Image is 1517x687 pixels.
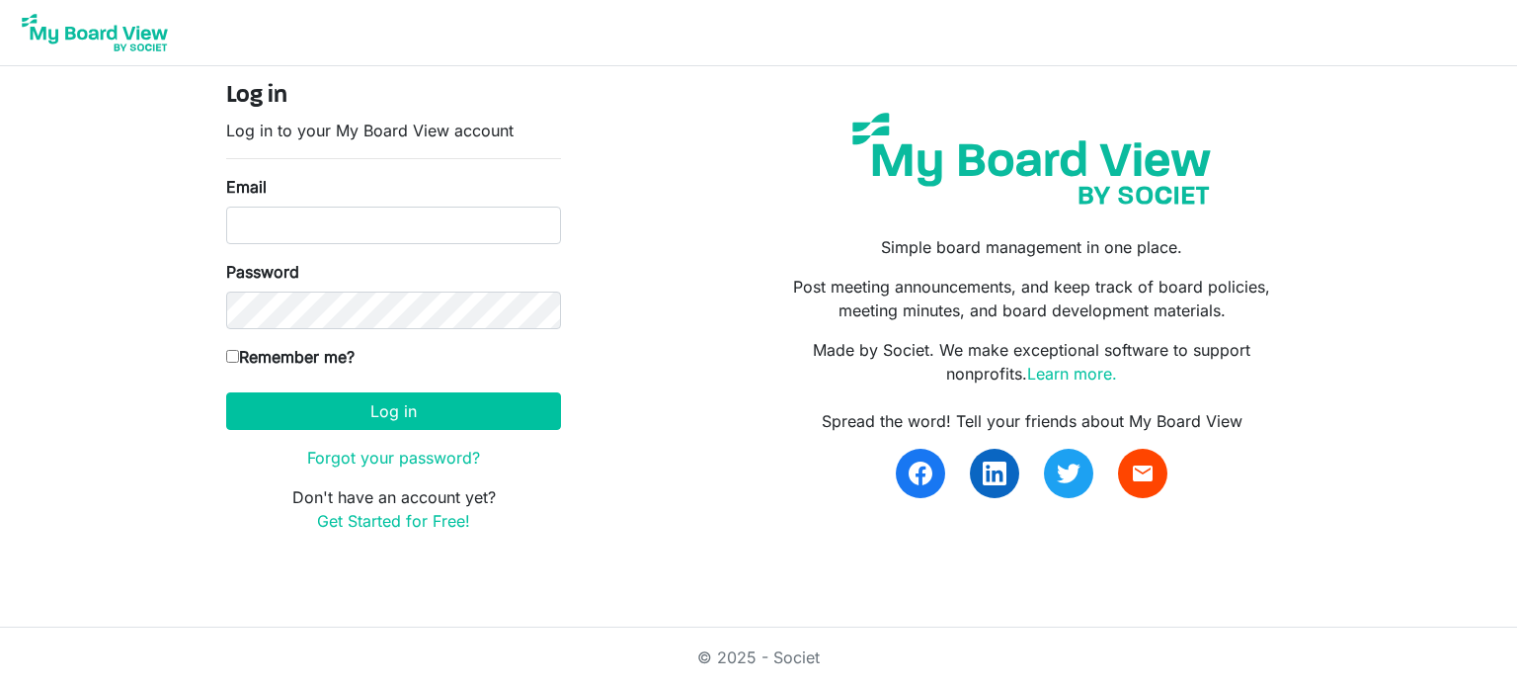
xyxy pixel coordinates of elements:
[773,275,1291,322] p: Post meeting announcements, and keep track of board policies, meeting minutes, and board developm...
[226,350,239,363] input: Remember me?
[226,345,355,369] label: Remember me?
[1118,449,1167,498] a: email
[983,462,1006,485] img: linkedin.svg
[1027,364,1117,384] a: Learn more.
[773,338,1291,386] p: Made by Societ. We make exceptional software to support nonprofits.
[226,260,299,284] label: Password
[226,485,561,533] p: Don't have an account yet?
[226,119,561,142] p: Log in to your My Board View account
[226,392,561,430] button: Log in
[226,82,561,111] h4: Log in
[16,8,174,57] img: My Board View Logo
[307,448,480,468] a: Forgot your password?
[697,647,820,667] a: © 2025 - Societ
[773,235,1291,259] p: Simple board management in one place.
[226,175,267,199] label: Email
[317,511,470,531] a: Get Started for Free!
[909,462,932,485] img: facebook.svg
[1131,462,1155,485] span: email
[773,409,1291,433] div: Spread the word! Tell your friends about My Board View
[1057,462,1080,485] img: twitter.svg
[838,98,1226,219] img: my-board-view-societ.svg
